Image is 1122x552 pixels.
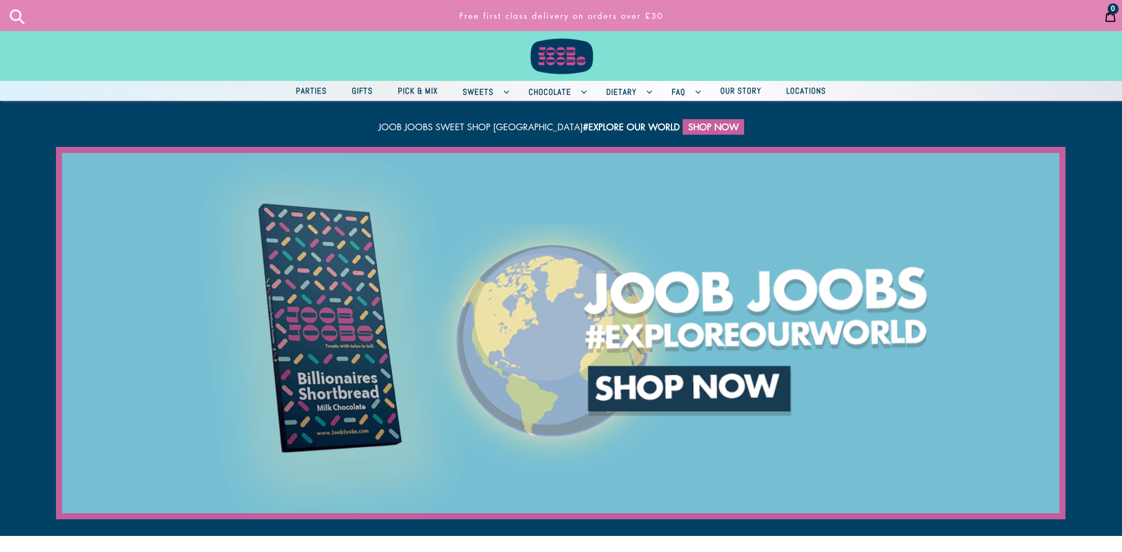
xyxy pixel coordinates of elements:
strong: #explore our world [583,121,680,133]
a: 0 [1099,2,1122,29]
a: Pick & Mix [387,83,449,99]
button: Dietary [595,81,658,101]
button: Chocolate [518,81,592,101]
span: Pick & Mix [392,84,443,98]
img: shop-joobjoobs_5000x5000_v-1614400675.png [62,153,1059,514]
a: Free first class delivery on orders over £30 [340,5,783,27]
a: Gifts [341,83,384,99]
span: Locations [781,84,832,98]
span: Parties [290,84,332,98]
span: Chocolate [523,85,577,99]
button: Sweets [452,81,515,101]
span: Sweets [457,85,499,99]
p: Free first class delivery on orders over £30 [344,5,778,27]
a: Shop Now [683,119,744,135]
a: Locations [775,83,837,99]
span: Our Story [715,84,767,98]
button: FAQ [660,81,706,101]
a: Our Story [709,83,772,99]
span: 0 [1111,5,1115,13]
span: Gifts [346,84,378,98]
a: Parties [285,83,338,99]
img: Joob Joobs [522,6,600,76]
span: FAQ [666,85,691,99]
span: Dietary [601,85,642,99]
